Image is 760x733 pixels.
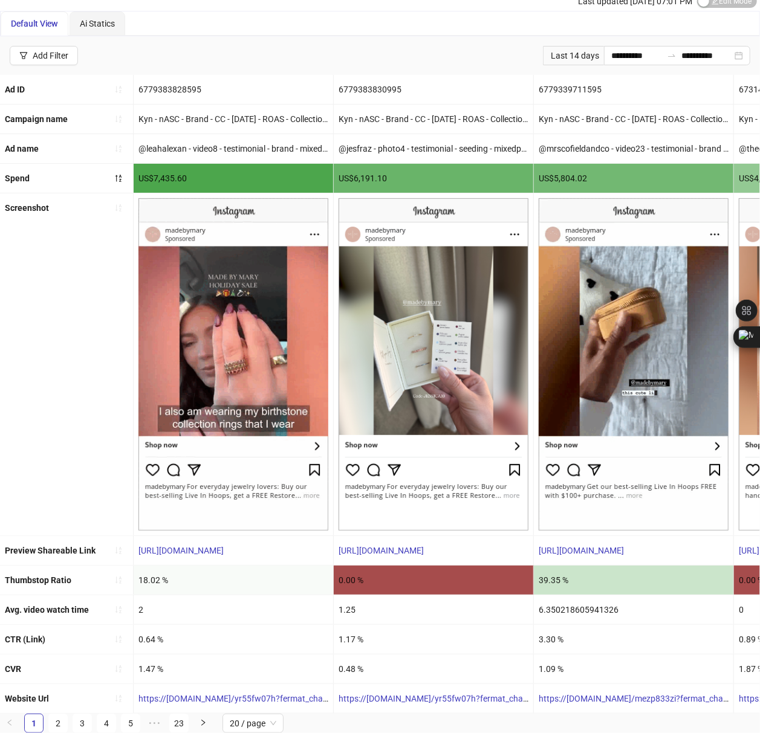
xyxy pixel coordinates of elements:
div: 0.64 % [134,625,333,654]
span: Default View [11,19,58,28]
li: 23 [169,714,189,733]
div: US$7,435.60 [134,164,333,193]
li: 1 [24,714,44,733]
span: sort-ascending [114,576,123,584]
div: @jesfraz - photo4 - testimonial - seeding - mixedproduct - PDP - MBM1945793 - [DATE] - Copy [334,134,533,163]
span: sort-ascending [114,605,123,614]
li: 5 [121,714,140,733]
div: 18.02 % [134,566,333,595]
span: Ai Statics [80,19,115,28]
span: to [667,51,677,60]
a: [URL][DOMAIN_NAME] [339,546,424,555]
b: CTR (Link) [5,635,45,644]
div: US$5,804.02 [534,164,733,193]
span: 20 / page [230,714,276,732]
div: 1.25 [334,595,533,624]
div: 3.30 % [534,625,733,654]
span: sort-descending [114,174,123,182]
div: Kyn - nASC - Brand - CC - [DATE] - ROAS - Collection - Offer 2 (Polish) [534,105,733,134]
img: Screenshot 6779339711595 [539,198,729,531]
a: 4 [97,714,115,732]
div: Last 14 days [543,46,604,65]
span: sort-ascending [114,204,123,212]
a: 1 [25,714,43,732]
span: swap-right [667,51,677,60]
span: sort-ascending [114,665,123,673]
li: Next 5 Pages [145,714,164,733]
button: right [193,714,213,733]
button: Add Filter [10,46,78,65]
div: 0.00 % [334,566,533,595]
span: right [200,719,207,726]
span: filter [19,51,28,60]
a: 5 [122,714,140,732]
div: 6779383830995 [334,75,533,104]
div: Add Filter [33,51,68,60]
img: Screenshot 6779383830995 [339,198,528,531]
div: 0.48 % [334,654,533,683]
a: 23 [170,714,188,732]
div: 6779383828595 [134,75,333,104]
b: Thumbstop Ratio [5,575,71,585]
span: sort-ascending [114,144,123,153]
li: 4 [97,714,116,733]
div: @leahalexan - video8 - testimonial - brand - mixedproduct - PDP - MBM1045764 - [DATE] - Copy [134,134,333,163]
div: Page Size [222,714,284,733]
b: Ad ID [5,85,25,94]
span: sort-ascending [114,694,123,703]
div: 1.47 % [134,654,333,683]
a: 3 [73,714,91,732]
b: Spend [5,173,30,183]
b: CVR [5,664,21,674]
img: Screenshot 6779383828595 [138,198,328,531]
div: @mrscofieldandco - video23 - testimonial - brand - minijewelrycase - PDP - MBM645754 - [DATE] - Copy [534,134,733,163]
a: [URL][DOMAIN_NAME] [138,546,224,555]
b: Website Url [5,694,49,703]
div: 2 [134,595,333,624]
li: 2 [48,714,68,733]
span: sort-ascending [114,85,123,94]
div: Kyn - nASC - Brand - CC - [DATE] - ROAS - Collection - Offer 3 ($100 AOE) [334,105,533,134]
div: 6779339711595 [534,75,733,104]
span: left [6,719,13,726]
li: Next Page [193,714,213,733]
span: sort-ascending [114,546,123,555]
li: 3 [73,714,92,733]
a: [URL][DOMAIN_NAME] [539,546,624,555]
b: Campaign name [5,114,68,124]
b: Preview Shareable Link [5,546,96,555]
span: ••• [145,714,164,733]
div: 6.350218605941326 [534,595,733,624]
a: 2 [49,714,67,732]
b: Ad name [5,144,39,153]
span: sort-ascending [114,115,123,123]
b: Screenshot [5,203,49,213]
div: 39.35 % [534,566,733,595]
b: Avg. video watch time [5,605,89,615]
div: 1.09 % [534,654,733,683]
span: sort-ascending [114,635,123,644]
div: Kyn - nASC - Brand - CC - [DATE] - ROAS - Collection - Offer 3 ($100 AOE) [134,105,333,134]
div: 1.17 % [334,625,533,654]
div: US$6,191.10 [334,164,533,193]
